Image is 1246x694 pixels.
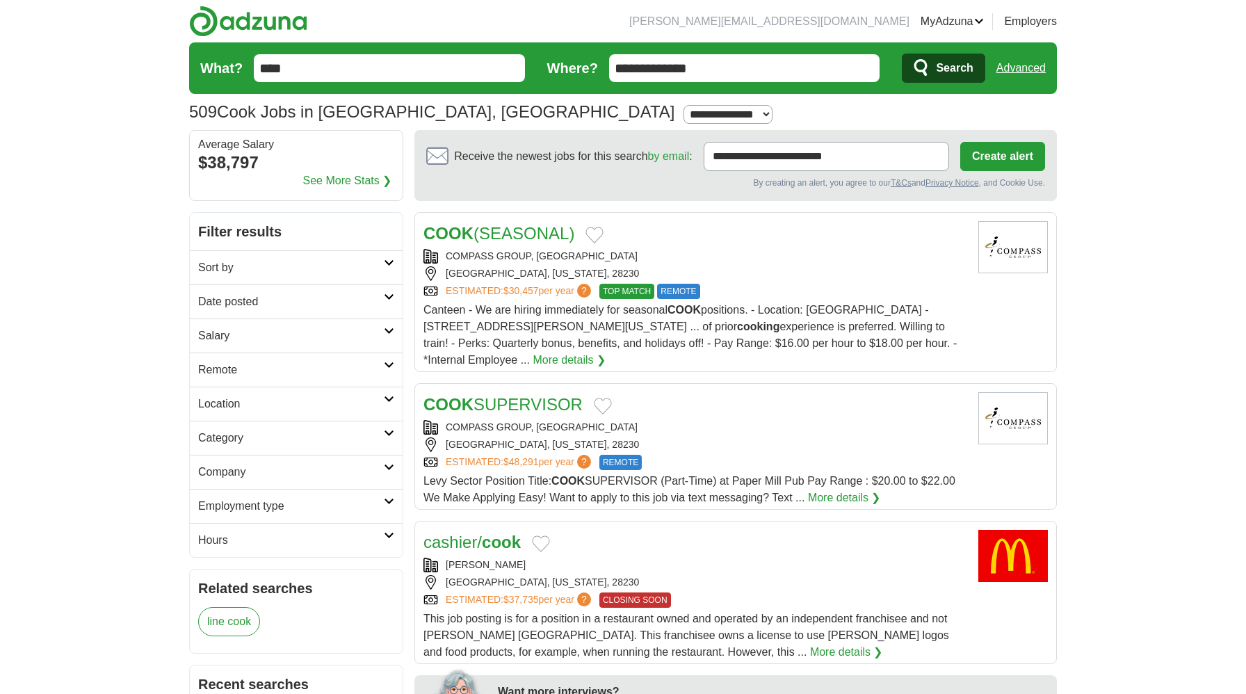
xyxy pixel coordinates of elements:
[198,532,384,549] h2: Hours
[190,318,403,353] a: Salary
[198,498,384,515] h2: Employment type
[891,178,912,188] a: T&Cs
[423,533,521,551] a: cashier/cook
[190,421,403,455] a: Category
[446,421,638,433] a: COMPASS GROUP, [GEOGRAPHIC_DATA]
[423,395,583,414] a: COOKSUPERVISOR
[198,464,384,481] h2: Company
[810,644,883,661] a: More details ❯
[978,392,1048,444] img: Compass Group, North America logo
[667,304,701,316] strong: COOK
[190,455,403,489] a: Company
[808,490,881,506] a: More details ❯
[585,227,604,243] button: Add to favorite jobs
[978,530,1048,582] img: McDonald's logo
[190,213,403,250] h2: Filter results
[648,150,690,162] a: by email
[190,387,403,421] a: Location
[190,250,403,284] a: Sort by
[532,535,550,552] button: Add to favorite jobs
[599,284,654,299] span: TOP MATCH
[978,221,1048,273] img: Compass Group, North America logo
[189,99,217,124] span: 509
[1004,13,1057,30] a: Employers
[198,259,384,276] h2: Sort by
[503,456,539,467] span: $48,291
[198,578,394,599] h2: Related searches
[503,285,539,296] span: $30,457
[446,284,594,299] a: ESTIMATED:$30,457per year?
[198,328,384,344] h2: Salary
[577,592,591,606] span: ?
[482,533,521,551] strong: cook
[423,304,957,366] span: Canteen - We are hiring immediately for seasonal positions. - Location: [GEOGRAPHIC_DATA] - [STRE...
[551,475,585,487] strong: COOK
[198,607,260,636] a: line cook
[503,594,539,605] span: $37,735
[577,284,591,298] span: ?
[189,6,307,37] img: Adzuna logo
[423,575,967,590] div: [GEOGRAPHIC_DATA], [US_STATE], 28230
[547,58,598,79] label: Where?
[921,13,985,30] a: MyAdzuna
[190,489,403,523] a: Employment type
[594,398,612,414] button: Add to favorite jobs
[423,613,949,658] span: This job posting is for a position in a restaurant owned and operated by an independent franchise...
[189,102,674,121] h1: Cook Jobs in [GEOGRAPHIC_DATA], [GEOGRAPHIC_DATA]
[426,177,1045,189] div: By creating an alert, you agree to our and , and Cookie Use.
[423,266,967,281] div: [GEOGRAPHIC_DATA], [US_STATE], 28230
[599,592,671,608] span: CLOSING SOON
[599,455,642,470] span: REMOTE
[423,437,967,452] div: [GEOGRAPHIC_DATA], [US_STATE], 28230
[198,430,384,446] h2: Category
[198,150,394,175] div: $38,797
[423,475,955,503] span: Levy Sector Position Title: SUPERVISOR (Part-Time) at Paper Mill Pub Pay Range : $20.00 to $22.00...
[198,139,394,150] div: Average Salary
[423,224,474,243] strong: COOK
[577,455,591,469] span: ?
[190,353,403,387] a: Remote
[737,321,779,332] strong: cooking
[198,396,384,412] h2: Location
[190,523,403,557] a: Hours
[925,178,979,188] a: Privacy Notice
[446,559,526,570] a: [PERSON_NAME]
[446,455,594,470] a: ESTIMATED:$48,291per year?
[423,395,474,414] strong: COOK
[629,13,909,30] li: [PERSON_NAME][EMAIL_ADDRESS][DOMAIN_NAME]
[902,54,985,83] button: Search
[198,362,384,378] h2: Remote
[936,54,973,82] span: Search
[423,224,574,243] a: COOK(SEASONAL)
[996,54,1046,82] a: Advanced
[200,58,243,79] label: What?
[454,148,692,165] span: Receive the newest jobs for this search :
[657,284,699,299] span: REMOTE
[960,142,1045,171] button: Create alert
[446,250,638,261] a: COMPASS GROUP, [GEOGRAPHIC_DATA]
[198,293,384,310] h2: Date posted
[533,352,606,369] a: More details ❯
[446,592,594,608] a: ESTIMATED:$37,735per year?
[303,172,392,189] a: See More Stats ❯
[190,284,403,318] a: Date posted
